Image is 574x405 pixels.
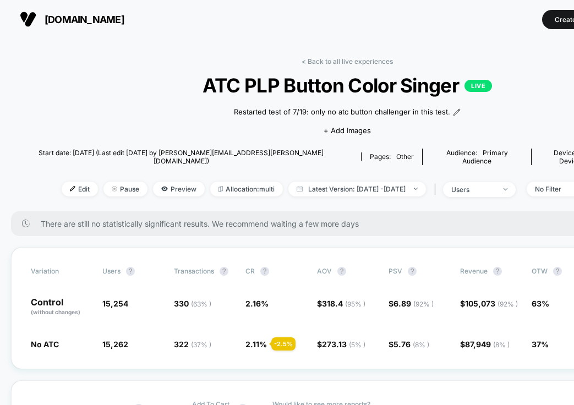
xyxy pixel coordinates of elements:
button: ? [553,267,562,276]
img: Visually logo [20,11,36,28]
button: ? [126,267,135,276]
span: $ [389,299,434,308]
span: ( 92 % ) [413,300,434,308]
span: 330 [174,299,211,308]
span: $ [460,340,510,349]
span: ( 8 % ) [493,341,510,349]
img: end [414,188,418,190]
span: $ [317,340,365,349]
span: $ [317,299,365,308]
span: Transactions [174,267,214,275]
span: 6.89 [393,299,434,308]
button: ? [260,267,269,276]
span: AOV [317,267,332,275]
span: $ [460,299,518,308]
span: Variation [31,267,91,276]
span: 318.4 [322,299,365,308]
a: < Back to all live experiences [302,57,393,65]
div: - 2.5 % [271,337,296,351]
img: rebalance [218,186,223,192]
img: edit [70,186,75,191]
span: ( 92 % ) [498,300,518,308]
span: 273.13 [322,340,365,349]
span: Revenue [460,267,488,275]
span: Restarted test of 7/19: only no atc button challenger in this test. [234,107,450,118]
span: | [431,182,443,198]
span: + Add Images [324,126,371,135]
span: $ [389,340,429,349]
button: ? [220,267,228,276]
span: No ATC [31,340,59,349]
span: 37% [532,340,549,349]
span: 15,262 [102,340,128,349]
span: ( 37 % ) [191,341,211,349]
div: users [451,185,495,194]
span: users [102,267,121,275]
span: CR [245,267,255,275]
button: ? [408,267,417,276]
span: 63% [532,299,549,308]
span: Pause [103,182,147,196]
p: LIVE [464,80,492,92]
span: ( 5 % ) [349,341,365,349]
button: [DOMAIN_NAME] [17,10,128,28]
img: end [112,186,117,191]
span: other [396,152,414,161]
button: ? [337,267,346,276]
span: Primary Audience [462,149,508,165]
span: ( 63 % ) [191,300,211,308]
img: calendar [297,186,303,191]
span: 87,949 [465,340,510,349]
span: 105,073 [465,299,518,308]
span: Start date: [DATE] (Last edit [DATE] by [PERSON_NAME][EMAIL_ADDRESS][PERSON_NAME][DOMAIN_NAME]) [11,149,351,165]
span: 2.11 % [245,340,267,349]
span: 5.76 [393,340,429,349]
span: 2.16 % [245,299,269,308]
img: end [504,188,507,190]
span: (without changes) [31,309,80,315]
span: 15,254 [102,299,128,308]
span: Latest Version: [DATE] - [DATE] [288,182,426,196]
span: Preview [153,182,205,196]
span: 322 [174,340,211,349]
span: [DOMAIN_NAME] [45,14,124,25]
span: ( 95 % ) [345,300,365,308]
span: Edit [62,182,98,196]
div: Audience: [431,149,523,165]
span: ( 8 % ) [413,341,429,349]
span: Allocation: multi [210,182,283,196]
p: Control [31,298,91,316]
span: PSV [389,267,402,275]
button: ? [493,267,502,276]
div: Pages: [370,152,414,161]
